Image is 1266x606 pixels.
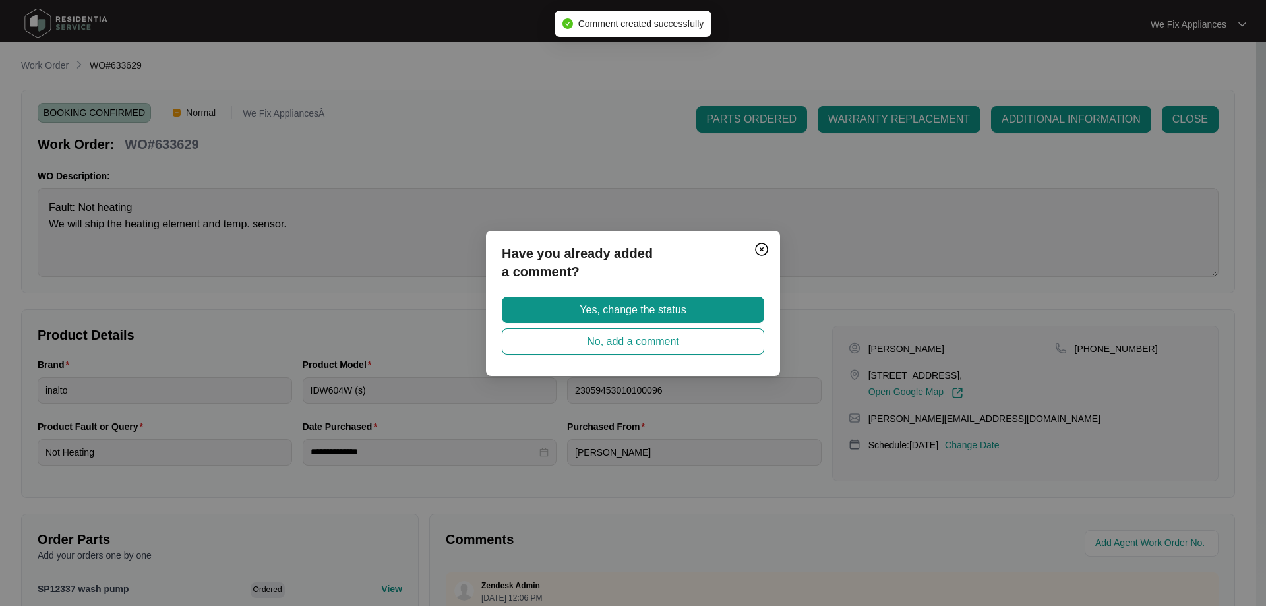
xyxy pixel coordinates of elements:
button: No, add a comment [502,328,764,355]
p: a comment? [502,262,764,281]
span: No, add a comment [587,334,679,349]
button: Yes, change the status [502,297,764,323]
p: Have you already added [502,244,764,262]
span: Comment created successfully [578,18,704,29]
img: closeCircle [754,241,769,257]
span: check-circle [562,18,573,29]
span: Yes, change the status [580,302,686,318]
button: Close [751,239,772,260]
